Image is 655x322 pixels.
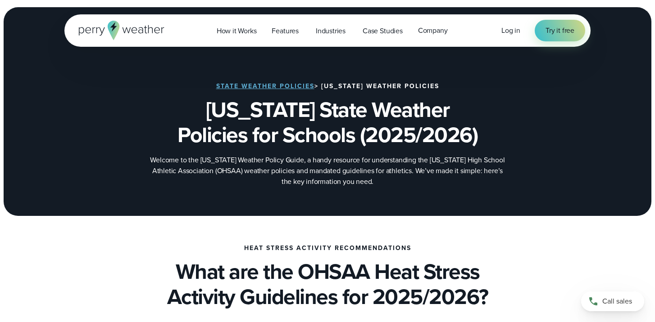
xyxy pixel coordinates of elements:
[147,155,508,187] p: Welcome to the [US_STATE] Weather Policy Guide, a handy resource for understanding the [US_STATE]...
[581,291,644,311] a: Call sales
[272,26,298,36] span: Features
[217,26,257,36] span: How it Works
[64,259,591,309] h2: What are the OHSAA Heat Stress Activity Guidelines for 2025/2026?
[216,83,439,90] h2: > [US_STATE] Weather Policies
[418,25,448,36] span: Company
[244,245,411,252] h3: Heat Stress Activity Recommendations
[316,26,346,36] span: Industries
[209,22,264,40] a: How it Works
[535,20,585,41] a: Try it free
[546,25,574,36] span: Try it free
[355,22,410,40] a: Case Studies
[501,25,520,36] a: Log in
[109,97,546,148] h1: [US_STATE] State Weather Policies for Schools (2025/2026)
[216,81,314,91] a: State Weather Policies
[363,26,403,36] span: Case Studies
[602,296,632,307] span: Call sales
